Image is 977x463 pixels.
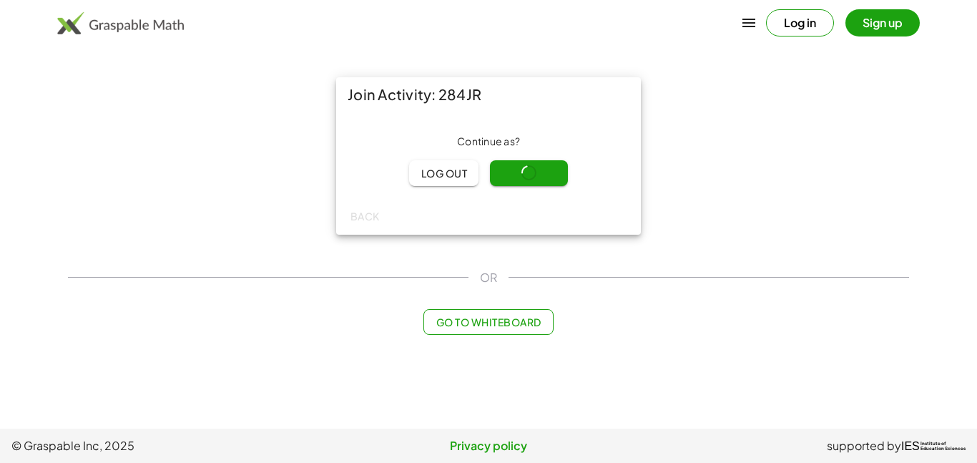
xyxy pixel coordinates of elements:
span: OR [480,269,497,286]
button: Go to Whiteboard [423,309,553,335]
a: IESInstitute ofEducation Sciences [901,437,966,454]
span: Log out [421,167,467,180]
span: IES [901,439,920,453]
div: Continue as ? [348,135,629,149]
span: © Graspable Inc, 2025 [11,437,330,454]
button: Log out [409,160,478,186]
button: Log in [766,9,834,36]
div: Join Activity: 284JR [336,77,641,112]
a: Privacy policy [330,437,648,454]
span: supported by [827,437,901,454]
button: Sign up [845,9,920,36]
span: Go to Whiteboard [436,316,541,328]
span: Institute of Education Sciences [920,442,966,452]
